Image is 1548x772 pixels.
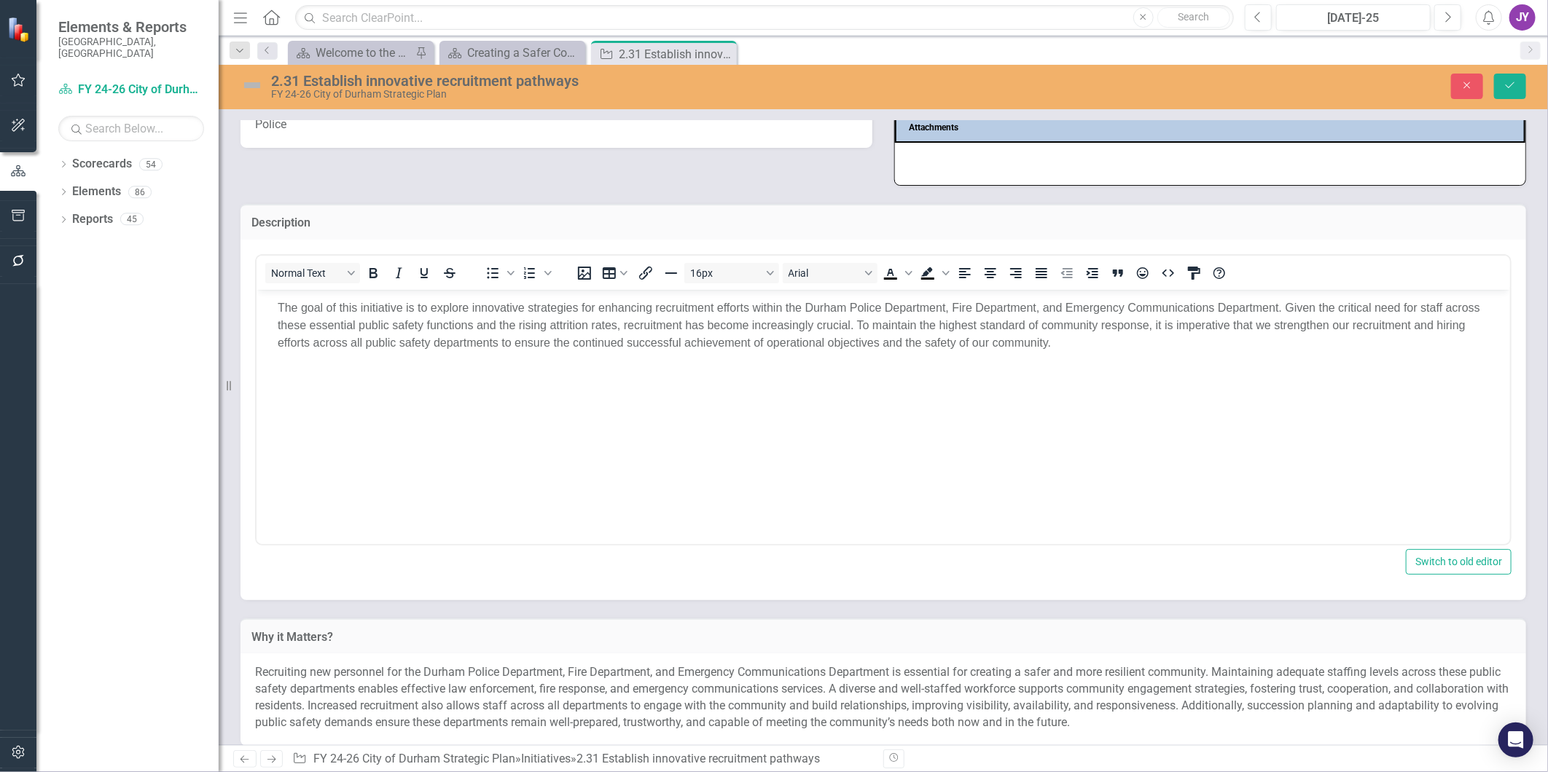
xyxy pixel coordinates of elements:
[978,263,1003,283] button: Align center
[659,263,684,283] button: Horizontal line
[241,74,264,97] img: Not Defined
[251,216,1515,229] h3: Description
[690,267,762,279] span: 16px
[1156,263,1181,283] button: HTML Editor
[633,263,658,283] button: Insert/edit link
[1207,263,1232,283] button: Help
[1276,4,1431,31] button: [DATE]-25
[437,263,462,283] button: Strikethrough
[909,123,1517,133] h3: Attachments
[1029,263,1054,283] button: Justify
[1509,4,1536,31] button: JY
[412,263,437,283] button: Underline
[1406,549,1512,575] button: Switch to old editor
[1281,9,1426,27] div: [DATE]-25
[72,156,132,173] a: Scorecards
[72,184,121,200] a: Elements
[313,752,515,765] a: FY 24-26 City of Durham Strategic Plan
[1498,722,1533,757] div: Open Intercom Messenger
[58,36,204,60] small: [GEOGRAPHIC_DATA], [GEOGRAPHIC_DATA]
[58,82,204,98] a: FY 24-26 City of Durham Strategic Plan
[292,751,872,768] div: » »
[251,631,1515,644] h3: Why it Matters?
[1106,263,1130,283] button: Blockquote
[783,263,877,283] button: Font Arial
[517,263,554,283] div: Numbered list
[255,117,286,131] span: Police
[1178,11,1209,23] span: Search
[128,186,152,198] div: 86
[521,752,571,765] a: Initiatives
[271,89,965,100] div: FY 24-26 City of Durham Strategic Plan
[139,158,163,170] div: 54
[72,211,113,228] a: Reports
[295,5,1234,31] input: Search ClearPoint...
[120,213,144,226] div: 45
[265,263,360,283] button: Block Normal Text
[292,44,412,62] a: Welcome to the FY [DATE]-[DATE] Strategic Plan Landing Page!
[386,263,411,283] button: Italic
[58,18,204,36] span: Elements & Reports
[255,664,1512,730] p: Recruiting new personnel for the Durham Police Department, Fire Department, and Emergency Communi...
[480,263,517,283] div: Bullet list
[271,73,965,89] div: 2.31 Establish innovative recruitment pathways
[361,263,386,283] button: Bold
[572,263,597,283] button: Insert image
[7,17,33,42] img: ClearPoint Strategy
[1055,263,1079,283] button: Decrease indent
[467,44,582,62] div: Creating a Safer Community Together
[1181,263,1206,283] button: CSS Editor
[789,267,860,279] span: Arial
[271,267,343,279] span: Normal Text
[598,263,633,283] button: Table
[257,290,1510,544] iframe: Rich Text Area
[58,116,204,141] input: Search Below...
[316,44,412,62] div: Welcome to the FY [DATE]-[DATE] Strategic Plan Landing Page!
[443,44,582,62] a: Creating a Safer Community Together
[1157,7,1230,28] button: Search
[619,45,733,63] div: 2.31 Establish innovative recruitment pathways
[915,263,952,283] div: Background color Black
[684,263,779,283] button: Font size 16px
[878,263,915,283] div: Text color Black
[1080,263,1105,283] button: Increase indent
[576,752,820,765] div: 2.31 Establish innovative recruitment pathways
[1131,263,1156,283] button: Emojis
[953,263,977,283] button: Align left
[1004,263,1028,283] button: Align right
